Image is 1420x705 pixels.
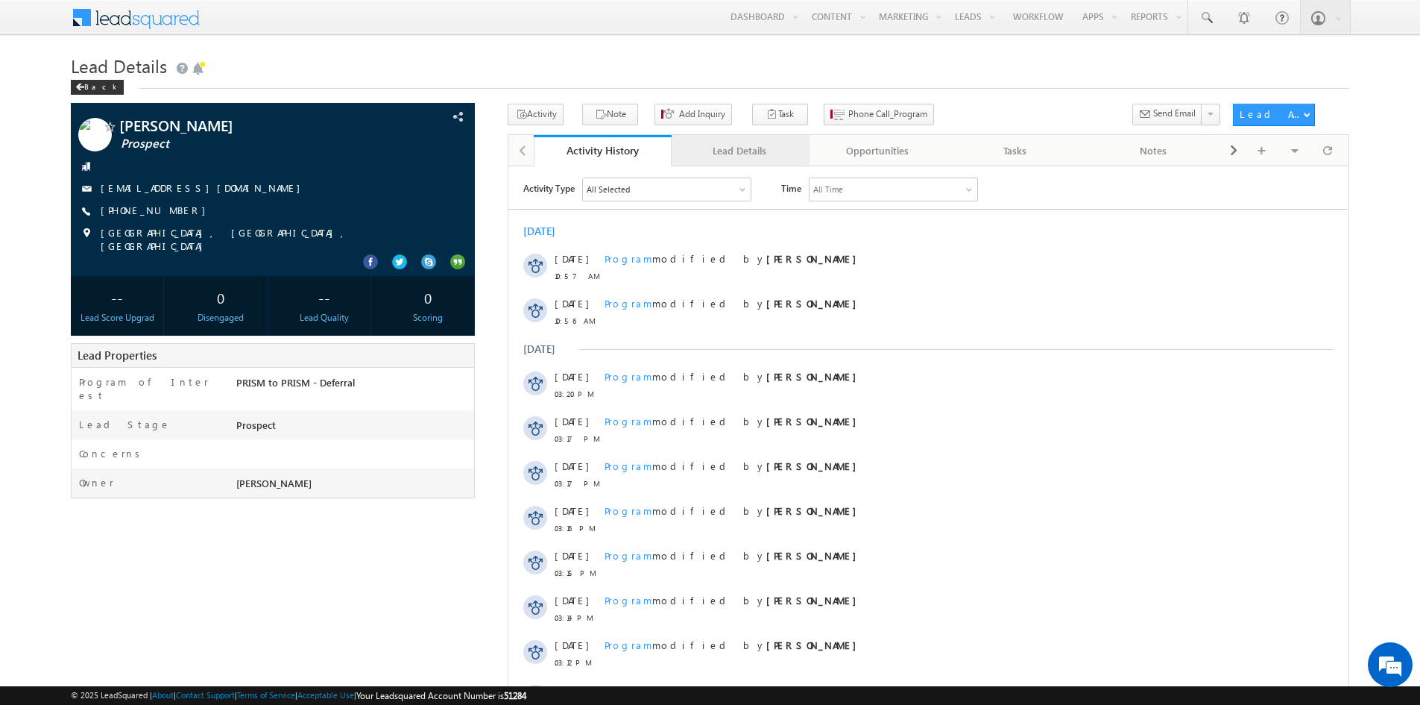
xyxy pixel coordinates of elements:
span: [DATE] [46,86,80,99]
div: Back [71,80,124,95]
strong: [PERSON_NAME] [258,427,356,440]
span: modified by [96,293,356,307]
span: Program [96,383,144,395]
span: Prospect [121,137,373,151]
span: Program [96,427,144,440]
div: Disengaged [178,311,263,325]
div: Opportunities [821,142,934,160]
button: Lead Actions [1233,104,1315,126]
strong: [PERSON_NAME] [258,517,356,530]
span: [GEOGRAPHIC_DATA], [GEOGRAPHIC_DATA], [GEOGRAPHIC_DATA] [101,226,432,253]
span: © 2025 LeadSquared | | | | | [71,689,526,703]
span: [PHONE_NUMBER] [101,204,213,219]
div: Lead Details [684,142,796,160]
span: modified by [96,131,356,144]
span: 03:17 PM [46,310,91,324]
label: Program of Interest [79,375,217,402]
span: [DATE] [46,131,80,144]
div: [DATE] [15,58,63,72]
span: [DATE] [46,204,80,217]
strong: [PERSON_NAME] [258,383,356,395]
span: modified by [96,248,356,262]
img: Profile photo [78,118,112,157]
a: Notes [1085,135,1222,166]
span: Program [96,472,144,485]
span: 03:14 PM [46,445,91,458]
span: modified by [96,204,356,217]
button: Activity [508,104,564,125]
a: Terms of Service [237,690,295,700]
a: [EMAIL_ADDRESS][DOMAIN_NAME] [101,181,308,194]
a: Lead Details [672,135,810,166]
strong: [PERSON_NAME] [258,248,356,261]
div: Prospect [233,418,474,439]
label: Lead Stage [79,418,171,431]
span: [DATE] [46,293,80,307]
span: Lead Properties [78,348,157,363]
strong: [PERSON_NAME] [258,86,356,98]
div: [DATE] [15,176,63,189]
div: -- [282,283,367,311]
strong: [PERSON_NAME] [258,472,356,485]
span: Send Email [1153,107,1196,120]
span: Program [96,517,144,530]
span: Program [96,293,144,306]
div: Lead Score Upgrad [75,311,160,325]
span: [DATE] [46,517,80,530]
div: All Selected [75,12,242,34]
span: Phone Call_Program [848,107,927,121]
span: [DATE] [46,472,80,486]
div: Tasks [959,142,1072,160]
span: 51284 [504,690,526,701]
button: Task [752,104,808,125]
a: About [152,690,174,700]
label: Owner [79,476,114,489]
span: 03:15 PM [46,400,91,413]
span: Program [96,338,144,351]
span: Activity Type [15,11,66,34]
span: modified by [96,86,356,99]
span: 10:56 AM [46,148,91,161]
div: Activity History [545,143,660,157]
span: 03:12 PM [46,489,91,503]
span: modified by [96,427,356,441]
span: 03:20 PM [46,221,91,234]
label: Concerns [79,447,145,460]
a: Back [71,79,131,92]
span: [PERSON_NAME] [236,477,312,489]
span: Time [273,11,293,34]
button: Phone Call_Program [824,104,934,125]
button: Send Email [1132,104,1202,125]
span: [DATE] [46,383,80,396]
span: [PERSON_NAME] [119,118,372,133]
span: Show More [387,566,466,596]
strong: [PERSON_NAME] [258,338,356,351]
span: Program [96,248,144,261]
span: Program [96,204,144,216]
span: Program [96,131,144,143]
div: Notes [1096,142,1209,160]
div: All Time [305,16,335,30]
span: 03:17 PM [46,266,91,279]
span: Program [96,86,144,98]
span: 10:57 AM [46,103,91,116]
span: 03:16 PM [46,355,91,369]
a: Tasks [947,135,1085,166]
span: Your Leadsquared Account Number is [356,690,526,701]
div: Lead Actions [1240,107,1303,121]
a: Contact Support [176,690,235,700]
strong: [PERSON_NAME] [258,204,356,216]
span: modified by [96,517,356,530]
span: 03:11 PM [46,534,91,548]
a: Opportunities [810,135,947,166]
span: Lead Details [71,54,167,78]
span: modified by [96,338,356,351]
strong: [PERSON_NAME] [258,293,356,306]
span: modified by [96,472,356,486]
div: 0 [385,283,470,311]
span: [DATE] [46,338,80,351]
a: Activity History [534,135,672,166]
div: Lead Quality [282,311,367,325]
div: -- [75,283,160,311]
div: Scoring [385,311,470,325]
